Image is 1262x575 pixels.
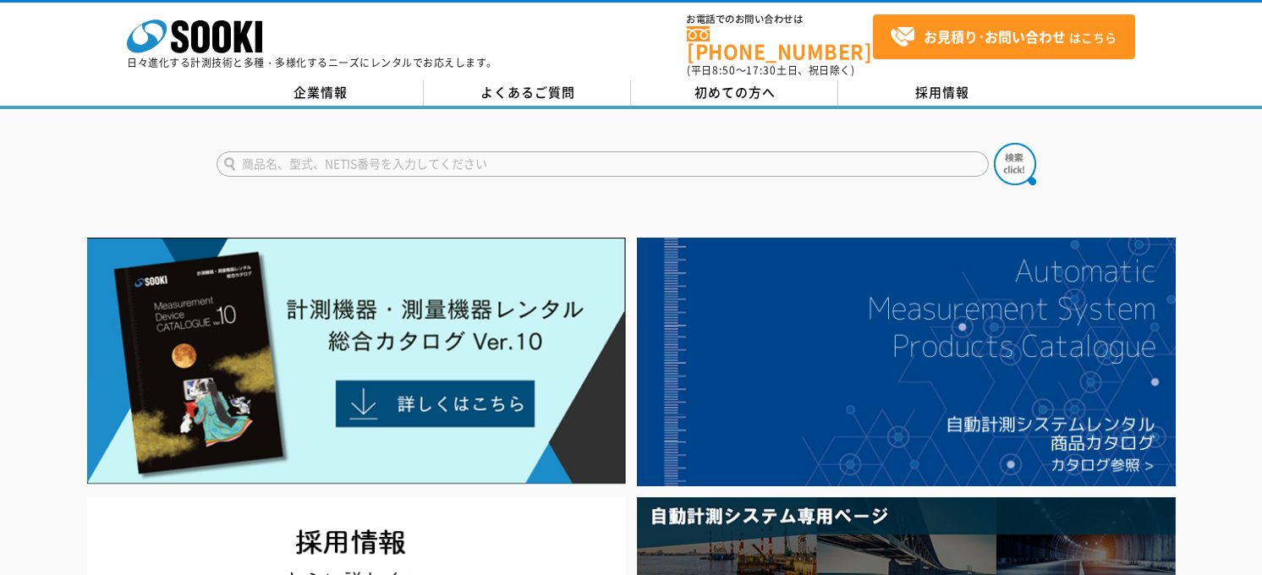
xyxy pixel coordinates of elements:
[994,143,1036,185] img: btn_search.png
[637,238,1176,486] img: 自動計測システムカタログ
[924,26,1066,47] strong: お見積り･お問い合わせ
[873,14,1135,59] a: お見積り･お問い合わせはこちら
[631,80,838,106] a: 初めての方へ
[217,80,424,106] a: 企業情報
[694,83,776,101] span: 初めての方へ
[127,57,497,68] p: 日々進化する計測技術と多種・多様化するニーズにレンタルでお応えします。
[687,14,873,25] span: お電話でのお問い合わせは
[87,238,626,485] img: Catalog Ver10
[890,25,1117,50] span: はこちら
[217,151,989,177] input: 商品名、型式、NETIS番号を入力してください
[424,80,631,106] a: よくあるご質問
[712,63,736,78] span: 8:50
[746,63,776,78] span: 17:30
[687,26,873,61] a: [PHONE_NUMBER]
[687,63,854,78] span: (平日 ～ 土日、祝日除く)
[838,80,1045,106] a: 採用情報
